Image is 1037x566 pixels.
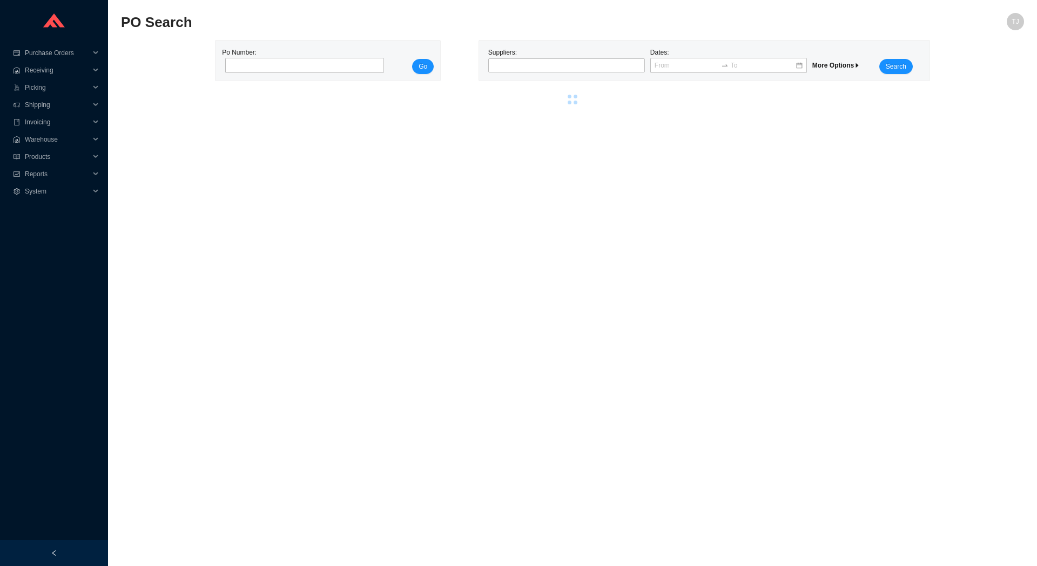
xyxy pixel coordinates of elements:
input: From [655,60,719,71]
span: Go [419,61,427,72]
div: Dates: [648,47,810,74]
span: Invoicing [25,114,90,131]
span: read [13,154,21,160]
span: book [13,119,21,125]
span: fund [13,171,21,177]
span: caret-right [854,62,860,69]
span: credit-card [13,50,21,56]
span: System [25,183,90,200]
span: setting [13,188,21,195]
div: Po Number: [222,47,381,74]
span: left [51,550,57,556]
button: Search [879,59,913,74]
span: Reports [25,165,90,183]
input: To [731,60,795,71]
span: Receiving [25,62,90,79]
span: TJ [1012,13,1019,30]
button: Go [412,59,434,74]
span: swap-right [721,62,729,69]
span: to [721,62,729,69]
h2: PO Search [121,13,798,32]
span: Picking [25,79,90,96]
div: Suppliers: [486,47,648,74]
span: More Options [812,62,860,69]
span: Purchase Orders [25,44,90,62]
span: Search [886,61,906,72]
span: Products [25,148,90,165]
span: Warehouse [25,131,90,148]
span: Shipping [25,96,90,114]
